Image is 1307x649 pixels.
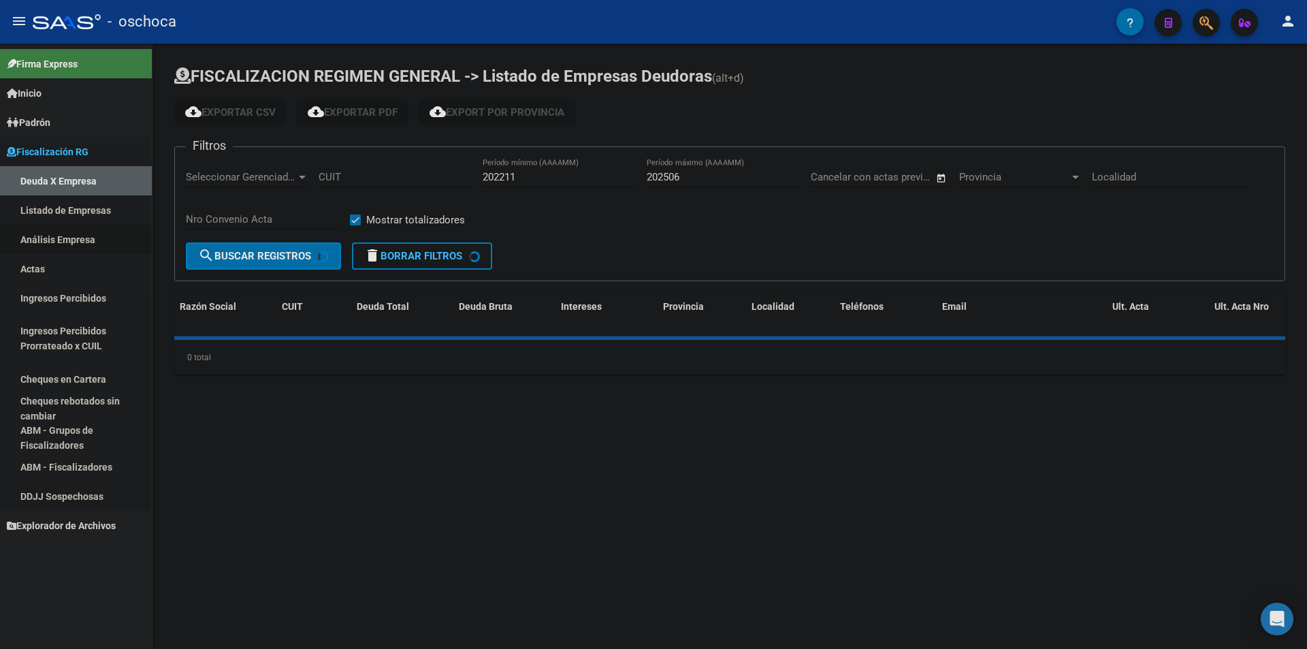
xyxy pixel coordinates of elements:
[459,301,513,312] span: Deuda Bruta
[185,104,201,120] mat-icon: cloud_download
[746,292,835,337] datatable-header-cell: Localidad
[11,13,27,29] mat-icon: menu
[1261,603,1293,635] div: Open Intercom Messenger
[942,301,967,312] span: Email
[297,100,408,125] button: Exportar PDF
[1280,13,1296,29] mat-icon: person
[937,292,1107,337] datatable-header-cell: Email
[7,57,78,72] span: Firma Express
[282,301,303,312] span: CUIT
[7,518,116,533] span: Explorador de Archivos
[1214,301,1269,312] span: Ult. Acta Nro
[959,171,1069,183] span: Provincia
[276,292,351,337] datatable-header-cell: CUIT
[186,242,341,270] button: Buscar Registros
[352,242,492,270] button: Borrar Filtros
[174,67,712,86] span: FISCALIZACION REGIMEN GENERAL -> Listado de Empresas Deudoras
[561,301,602,312] span: Intereses
[366,212,465,228] span: Mostrar totalizadores
[430,104,446,120] mat-icon: cloud_download
[840,301,884,312] span: Teléfonos
[185,106,276,118] span: Exportar CSV
[308,106,398,118] span: Exportar PDF
[453,292,555,337] datatable-header-cell: Deuda Bruta
[663,301,704,312] span: Provincia
[174,292,276,337] datatable-header-cell: Razón Social
[357,301,409,312] span: Deuda Total
[7,86,42,101] span: Inicio
[364,250,462,262] span: Borrar Filtros
[108,7,176,37] span: - oschoca
[1107,292,1209,337] datatable-header-cell: Ult. Acta
[186,136,233,155] h3: Filtros
[430,106,564,118] span: Export por Provincia
[1112,301,1149,312] span: Ult. Acta
[351,292,453,337] datatable-header-cell: Deuda Total
[180,301,236,312] span: Razón Social
[364,247,381,264] mat-icon: delete
[7,115,50,130] span: Padrón
[7,144,88,159] span: Fiscalización RG
[308,104,324,120] mat-icon: cloud_download
[555,292,658,337] datatable-header-cell: Intereses
[835,292,937,337] datatable-header-cell: Teléfonos
[712,72,744,84] span: (alt+d)
[174,100,287,125] button: Exportar CSV
[198,247,214,264] mat-icon: search
[419,100,575,125] button: Export por Provincia
[658,292,746,337] datatable-header-cell: Provincia
[752,301,794,312] span: Localidad
[174,341,1285,375] div: 0 total
[933,170,949,186] button: Open calendar
[198,250,311,262] span: Buscar Registros
[186,171,296,183] span: Seleccionar Gerenciador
